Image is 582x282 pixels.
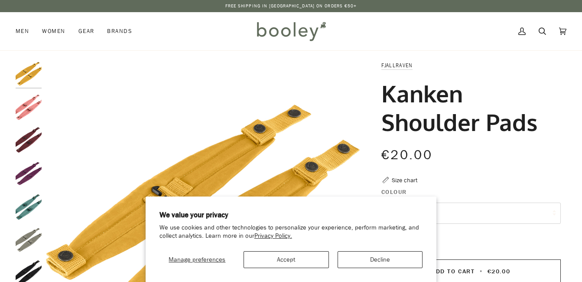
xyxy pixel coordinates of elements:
span: €20.00 [381,146,432,164]
button: Accept [244,251,329,268]
a: Gear [72,12,101,50]
p: We use cookies and other technologies to personalize your experience, perform marketing, and coll... [159,224,423,240]
img: Fjallraven Kanken Shoulder Pads Pink - Booley Galway [16,94,42,120]
span: Brands [107,27,132,36]
button: Ochre [381,203,561,224]
img: Fjallraven Kanken Shoulder Pads Ochre - Booley Galway [16,61,42,87]
a: Women [36,12,72,50]
div: Size chart [392,176,417,185]
img: Fjallraven Kanken Shoulder Pads Royal Purple - Booley Galway [16,161,42,187]
h1: Kanken Shoulder Pads [381,79,554,136]
button: Manage preferences [159,251,235,268]
a: Brands [101,12,139,50]
span: Men [16,27,29,36]
span: Add to Cart [432,267,475,275]
span: • [477,267,485,275]
h2: We value your privacy [159,210,423,220]
a: Privacy Policy. [254,232,292,240]
img: Fjallraven Kanken Shoulder Pads Fog - Booley Galway [16,227,42,253]
span: Manage preferences [169,256,225,264]
span: €20.00 [488,267,510,275]
span: Gear [78,27,94,36]
span: Women [42,27,65,36]
img: Booley [253,19,329,44]
p: Free Shipping in [GEOGRAPHIC_DATA] on Orders €50+ [225,3,357,10]
img: Fjallraven Kanken Shoulder Pads Ox Red - Booley Galway [16,127,42,153]
span: Colour [381,187,407,197]
a: Men [16,12,36,50]
a: Fjallraven [381,62,413,69]
button: Decline [338,251,423,268]
img: Fjallraven Kanken Shoulder Pads Frost Green - Booley Galway [16,194,42,220]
